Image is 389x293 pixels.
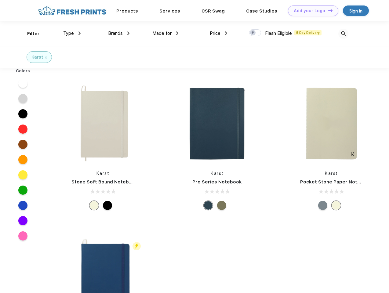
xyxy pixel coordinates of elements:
[78,31,81,35] img: dropdown.png
[127,31,129,35] img: dropdown.png
[349,7,362,14] div: Sign in
[176,31,178,35] img: dropdown.png
[96,171,110,176] a: Karst
[294,8,325,13] div: Add your Logo
[211,171,224,176] a: Karst
[45,56,47,59] img: filter_cancel.svg
[265,31,292,36] span: Flash Eligible
[89,201,99,210] div: Beige
[318,201,327,210] div: Gray
[217,201,226,210] div: Olive
[225,31,227,35] img: dropdown.png
[11,68,35,74] div: Colors
[210,31,220,36] span: Price
[338,29,348,39] img: desktop_search.svg
[202,8,225,14] a: CSR Swag
[204,201,213,210] div: Navy
[71,179,138,185] a: Stone Soft Bound Notebook
[328,9,333,12] img: DT
[325,171,338,176] a: Karst
[62,83,144,164] img: func=resize&h=266
[116,8,138,14] a: Products
[291,83,372,164] img: func=resize&h=266
[27,30,40,37] div: Filter
[31,54,43,60] div: Karst
[103,201,112,210] div: Black
[294,30,322,35] span: 5 Day Delivery
[36,5,108,16] img: fo%20logo%202.webp
[63,31,74,36] span: Type
[133,242,141,250] img: flash_active_toggle.svg
[300,179,372,185] a: Pocket Stone Paper Notebook
[108,31,123,36] span: Brands
[176,83,258,164] img: func=resize&h=266
[152,31,172,36] span: Made for
[332,201,341,210] div: Beige
[159,8,180,14] a: Services
[192,179,242,185] a: Pro Series Notebook
[343,5,369,16] a: Sign in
